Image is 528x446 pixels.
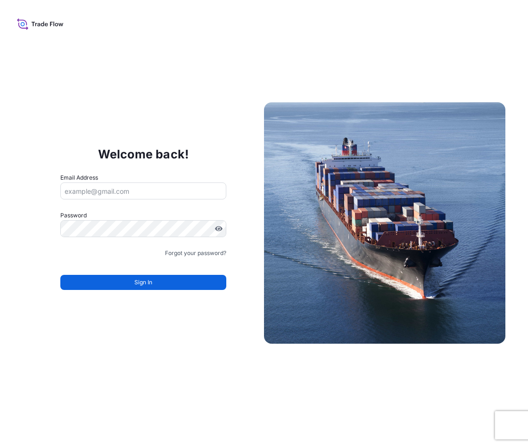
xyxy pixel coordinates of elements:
label: Email Address [60,173,98,182]
span: Sign In [134,278,152,287]
label: Password [60,211,226,220]
a: Forgot your password? [165,248,226,258]
p: Welcome back! [98,147,189,162]
button: Show password [215,225,223,232]
input: example@gmail.com [60,182,226,199]
button: Sign In [60,275,226,290]
img: Ship illustration [264,102,505,344]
